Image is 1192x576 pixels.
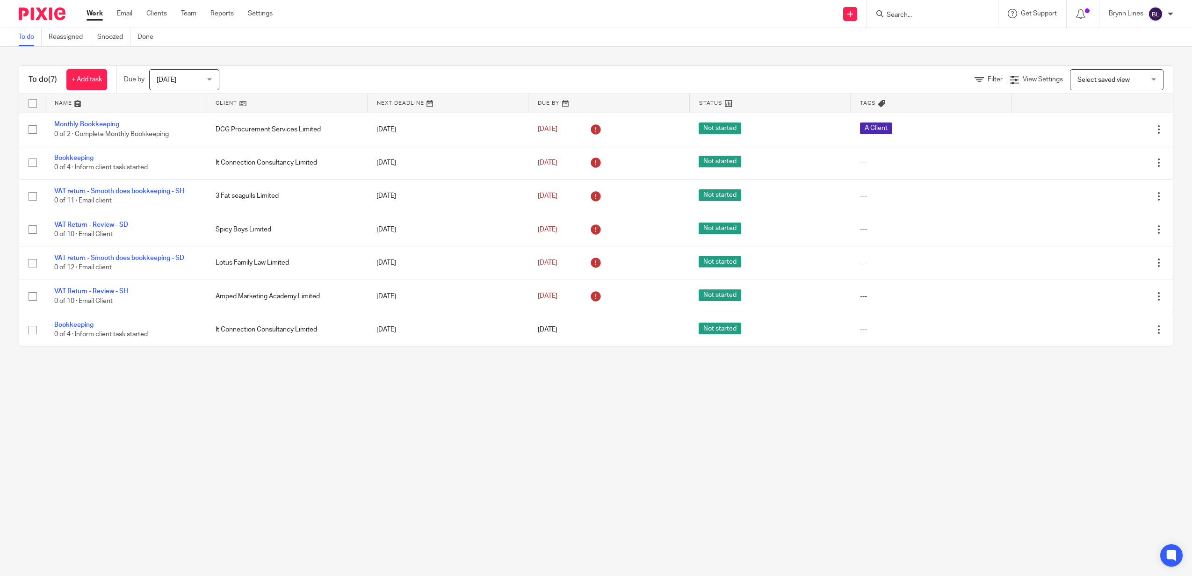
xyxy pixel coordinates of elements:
[1109,9,1143,18] p: Brynn Lines
[117,9,132,18] a: Email
[54,255,184,261] a: VAT return - Smooth does bookkeeping - SD
[538,226,557,233] span: [DATE]
[206,213,368,246] td: Spicy Boys Limited
[206,146,368,179] td: It Connection Consultancy Limited
[206,246,368,280] td: Lotus Family Law Limited
[146,9,167,18] a: Clients
[860,225,1003,234] div: ---
[367,146,528,179] td: [DATE]
[248,9,273,18] a: Settings
[699,289,741,301] span: Not started
[538,159,557,166] span: [DATE]
[860,325,1003,334] div: ---
[206,113,368,146] td: DCG Procurement Services Limited
[206,313,368,346] td: It Connection Consultancy Limited
[124,75,144,84] p: Due by
[1021,10,1057,17] span: Get Support
[157,77,176,83] span: [DATE]
[97,28,130,46] a: Snoozed
[860,258,1003,267] div: ---
[54,121,119,128] a: Monthly Bookkeeping
[1077,77,1130,83] span: Select saved view
[367,180,528,213] td: [DATE]
[48,76,57,83] span: (7)
[54,231,113,238] span: 0 of 10 · Email Client
[54,222,128,228] a: VAT Return - Review - SD
[54,331,148,338] span: 0 of 4 · Inform client task started
[54,322,94,328] a: Bookkeeping
[1023,76,1063,83] span: View Settings
[54,164,148,171] span: 0 of 4 · Inform client task started
[860,191,1003,201] div: ---
[137,28,160,46] a: Done
[19,7,65,20] img: Pixie
[210,9,234,18] a: Reports
[54,288,128,295] a: VAT Return - Review - SH
[206,180,368,213] td: 3 Fat seagulls Limited
[367,280,528,313] td: [DATE]
[19,28,42,46] a: To do
[206,280,368,313] td: Amped Marketing Academy Limited
[367,313,528,346] td: [DATE]
[538,126,557,133] span: [DATE]
[860,158,1003,167] div: ---
[29,75,57,85] h1: To do
[538,326,557,333] span: [DATE]
[699,156,741,167] span: Not started
[860,292,1003,301] div: ---
[54,198,112,204] span: 0 of 11 · Email client
[699,256,741,267] span: Not started
[1148,7,1163,22] img: svg%3E
[181,9,196,18] a: Team
[699,323,741,334] span: Not started
[699,122,741,134] span: Not started
[538,193,557,199] span: [DATE]
[860,101,876,106] span: Tags
[49,28,90,46] a: Reassigned
[367,246,528,280] td: [DATE]
[54,298,113,304] span: 0 of 10 · Email Client
[66,69,107,90] a: + Add task
[860,122,892,134] span: A Client
[699,223,741,234] span: Not started
[699,189,741,201] span: Not started
[988,76,1003,83] span: Filter
[87,9,103,18] a: Work
[54,155,94,161] a: Bookkeeping
[367,113,528,146] td: [DATE]
[886,11,970,20] input: Search
[367,213,528,246] td: [DATE]
[538,259,557,266] span: [DATE]
[538,293,557,300] span: [DATE]
[54,265,112,271] span: 0 of 12 · Email client
[54,188,184,194] a: VAT return - Smooth does bookkeeping - SH
[54,131,169,137] span: 0 of 2 · Complete Monthly Bookkeeping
